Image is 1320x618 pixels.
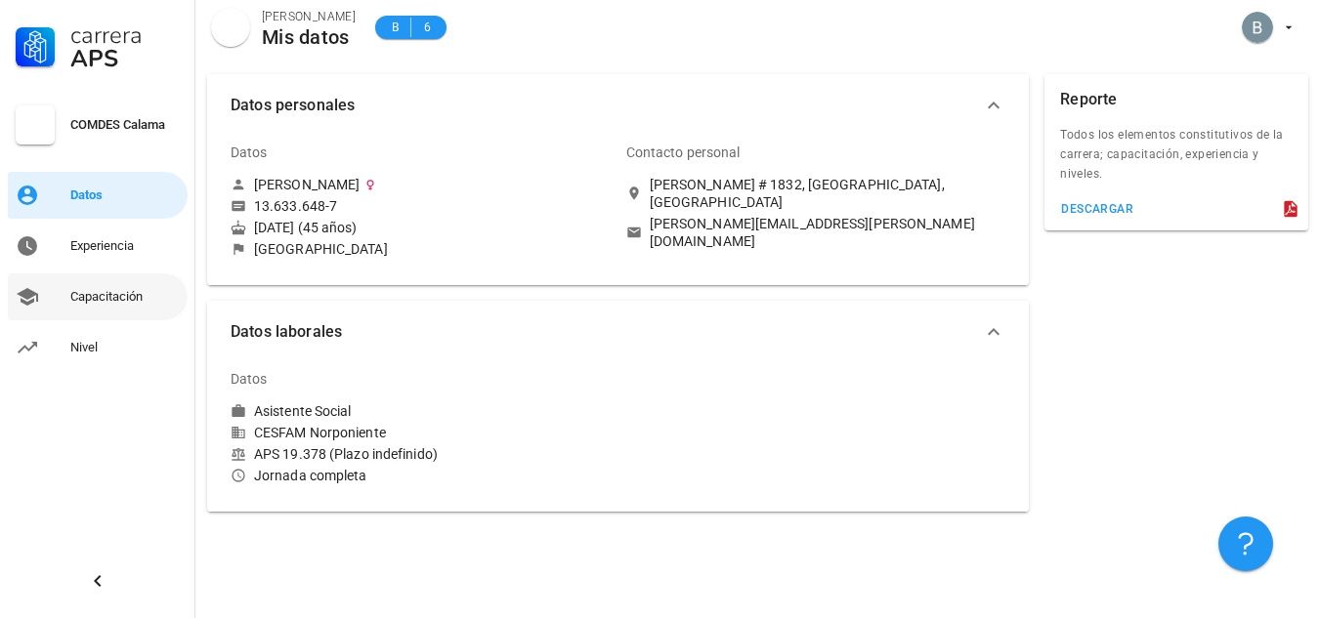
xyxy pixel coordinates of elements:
[231,467,611,484] div: Jornada completa
[8,324,188,371] a: Nivel
[231,355,268,402] div: Datos
[231,424,611,441] div: CESFAM Norponiente
[1060,74,1117,125] div: Reporte
[262,26,356,48] div: Mis datos
[1060,202,1133,216] div: descargar
[70,289,180,305] div: Capacitación
[70,238,180,254] div: Experiencia
[254,176,360,193] div: [PERSON_NAME]
[70,340,180,355] div: Nivel
[231,445,611,463] div: APS 19.378 (Plazo indefinido)
[207,301,1029,363] button: Datos laborales
[262,7,356,26] div: [PERSON_NAME]
[70,187,180,203] div: Datos
[8,172,188,219] a: Datos
[254,240,388,258] div: [GEOGRAPHIC_DATA]
[207,74,1029,137] button: Datos personales
[70,23,180,47] div: Carrera
[650,176,1006,211] div: [PERSON_NAME] # 1832, [GEOGRAPHIC_DATA], [GEOGRAPHIC_DATA]
[626,215,1006,250] a: [PERSON_NAME][EMAIL_ADDRESS][PERSON_NAME][DOMAIN_NAME]
[419,18,435,37] span: 6
[387,18,403,37] span: B
[70,117,180,133] div: COMDES Calama
[8,273,188,320] a: Capacitación
[254,197,337,215] div: 13.633.648-7
[1242,12,1273,43] div: avatar
[231,219,611,236] div: [DATE] (45 años)
[231,92,982,119] span: Datos personales
[231,318,982,346] span: Datos laborales
[211,8,250,47] div: avatar
[8,223,188,269] a: Experiencia
[254,402,352,420] div: Asistente Social
[650,215,1006,250] div: [PERSON_NAME][EMAIL_ADDRESS][PERSON_NAME][DOMAIN_NAME]
[1052,195,1141,223] button: descargar
[70,47,180,70] div: APS
[1044,125,1308,195] div: Todos los elementos constitutivos de la carrera; capacitación, experiencia y niveles.
[626,176,1006,211] a: [PERSON_NAME] # 1832, [GEOGRAPHIC_DATA], [GEOGRAPHIC_DATA]
[231,129,268,176] div: Datos
[626,129,741,176] div: Contacto personal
